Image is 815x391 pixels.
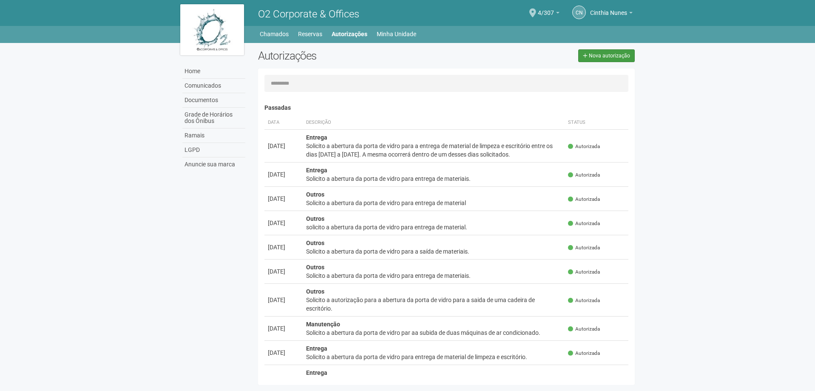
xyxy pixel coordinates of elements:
[538,1,554,16] span: 4/307
[306,142,562,159] div: Solicito a abertura da porta de vidro para a entrega de material de limpeza e escritório entre os...
[306,199,562,207] div: Solicito a abertura da porta de vidro para entrega de material
[306,240,324,246] strong: Outros
[264,116,303,130] th: Data
[568,378,600,385] span: Autorizada
[268,219,299,227] div: [DATE]
[565,116,628,130] th: Status
[568,171,600,179] span: Autorizada
[268,142,299,150] div: [DATE]
[260,28,289,40] a: Chamados
[306,215,324,222] strong: Outros
[258,8,359,20] span: O2 Corporate & Offices
[306,134,327,141] strong: Entrega
[590,11,633,17] a: Cinthia Nunes
[568,268,600,276] span: Autorizada
[182,157,245,171] a: Anuncie sua marca
[306,247,562,256] div: Solicito a abertura da porta de vidro para a saída de materiais.
[332,28,367,40] a: Autorizações
[180,4,244,55] img: logo.jpg
[182,64,245,79] a: Home
[568,220,600,227] span: Autorizada
[306,264,324,271] strong: Outros
[306,167,327,174] strong: Entrega
[590,1,627,16] span: Cinthia Nunes
[268,170,299,179] div: [DATE]
[306,223,562,231] div: solicito a abertura da porta de vidro para entrega de material.
[306,296,562,313] div: Solicito a autorização para a abertura da porta de vidro para a saida de uma cadeira de escritório.
[578,49,635,62] a: Nova autorização
[268,243,299,251] div: [DATE]
[268,296,299,304] div: [DATE]
[182,108,245,128] a: Grade de Horários dos Ônibus
[182,143,245,157] a: LGPD
[303,116,565,130] th: Descrição
[268,348,299,357] div: [DATE]
[306,271,562,280] div: Solicito a abertura da porta de vidro para entrega de materiais.
[568,244,600,251] span: Autorizada
[568,325,600,333] span: Autorizada
[306,321,340,328] strong: Manutenção
[377,28,416,40] a: Minha Unidade
[306,345,327,352] strong: Entrega
[264,105,629,111] h4: Passadas
[306,328,562,337] div: Solicito a abertura da porta de vidro par aa subida de duas máquinas de ar condicionado.
[568,196,600,203] span: Autorizada
[306,369,327,376] strong: Entrega
[306,353,562,361] div: Solicito a abertura da porta de vidro para entrega de material de limpeza e escritório.
[258,49,440,62] h2: Autorizações
[182,128,245,143] a: Ramais
[268,267,299,276] div: [DATE]
[268,194,299,203] div: [DATE]
[306,174,562,183] div: Solicito a abertura da porta de vidro para entrega de materiais.
[268,377,299,385] div: [DATE]
[589,53,630,59] span: Nova autorização
[306,191,324,198] strong: Outros
[268,324,299,333] div: [DATE]
[182,79,245,93] a: Comunicados
[182,93,245,108] a: Documentos
[306,288,324,295] strong: Outros
[298,28,322,40] a: Reservas
[568,143,600,150] span: Autorizada
[538,11,559,17] a: 4/307
[568,297,600,304] span: Autorizada
[572,6,586,19] a: CN
[568,350,600,357] span: Autorizada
